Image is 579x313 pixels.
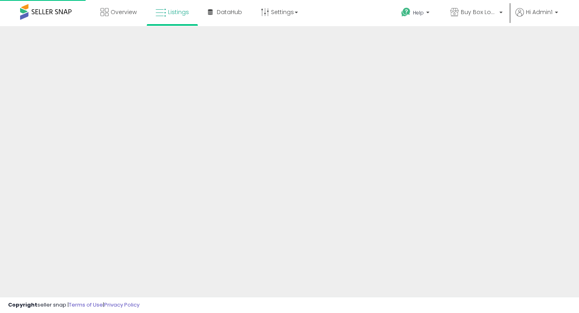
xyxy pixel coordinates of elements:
[8,301,37,309] strong: Copyright
[8,301,140,309] div: seller snap | |
[104,301,140,309] a: Privacy Policy
[526,8,552,16] span: Hi Admin1
[69,301,103,309] a: Terms of Use
[111,8,137,16] span: Overview
[217,8,242,16] span: DataHub
[168,8,189,16] span: Listings
[461,8,497,16] span: Buy Box Logistics
[401,7,411,17] i: Get Help
[395,1,437,26] a: Help
[413,9,424,16] span: Help
[515,8,558,26] a: Hi Admin1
